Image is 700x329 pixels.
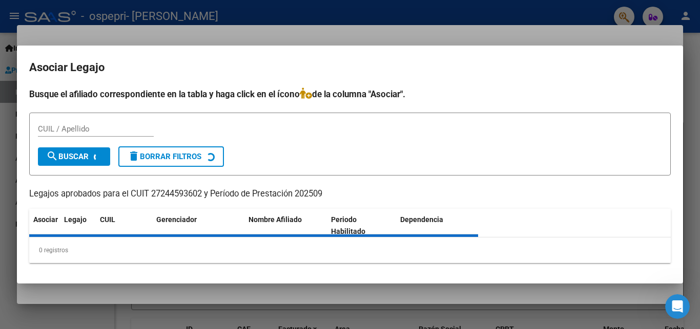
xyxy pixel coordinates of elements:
[331,215,365,235] span: Periodo Habilitado
[33,215,58,224] span: Asociar
[60,209,96,243] datatable-header-cell: Legajo
[244,209,327,243] datatable-header-cell: Nombre Afiliado
[29,209,60,243] datatable-header-cell: Asociar
[100,215,115,224] span: CUIL
[46,152,89,161] span: Buscar
[46,150,58,162] mat-icon: search
[400,215,443,224] span: Dependencia
[29,58,671,77] h2: Asociar Legajo
[38,147,110,166] button: Buscar
[128,152,201,161] span: Borrar Filtros
[29,188,671,201] p: Legajos aprobados para el CUIT 27244593602 y Período de Prestación 202509
[152,209,244,243] datatable-header-cell: Gerenciador
[156,215,197,224] span: Gerenciador
[327,209,396,243] datatable-header-cell: Periodo Habilitado
[128,150,140,162] mat-icon: delete
[665,294,690,319] iframe: Intercom live chat
[29,237,671,263] div: 0 registros
[96,209,152,243] datatable-header-cell: CUIL
[118,146,224,167] button: Borrar Filtros
[396,209,479,243] datatable-header-cell: Dependencia
[29,87,671,101] h4: Busque el afiliado correspondiente en la tabla y haga click en el ícono de la columna "Asociar".
[64,215,87,224] span: Legajo
[249,215,302,224] span: Nombre Afiliado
